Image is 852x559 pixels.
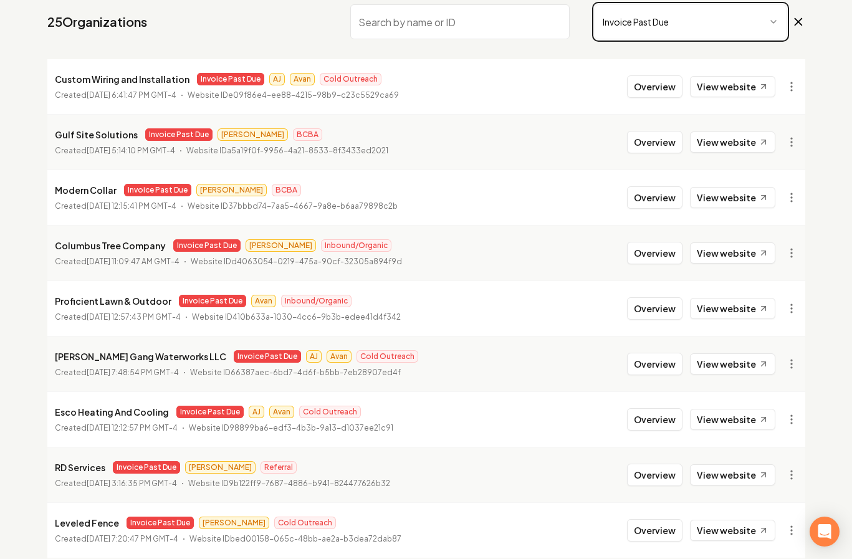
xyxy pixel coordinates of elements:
[55,72,189,87] p: Custom Wiring and Installation
[627,131,682,153] button: Overview
[55,256,179,268] p: Created
[189,422,393,434] p: Website ID 98899ba6-edf3-4b3b-9a13-d1037ee21c91
[627,297,682,320] button: Overview
[190,366,401,379] p: Website ID 66387aec-6bd7-4d6f-b5bb-7eb28907ed4f
[249,406,264,418] span: AJ
[306,350,322,363] span: AJ
[627,353,682,375] button: Overview
[55,183,117,198] p: Modern Collar
[690,76,775,97] a: View website
[55,366,179,379] p: Created
[251,295,276,307] span: Avan
[690,187,775,208] a: View website
[55,127,138,142] p: Gulf Site Solutions
[188,477,390,490] p: Website ID 9b122ff9-7687-4886-b941-824477626b32
[272,184,301,196] span: BCBA
[87,90,176,100] time: [DATE] 6:41:47 PM GMT-4
[55,294,171,308] p: Proficient Lawn & Outdoor
[87,368,179,377] time: [DATE] 7:48:54 PM GMT-4
[627,75,682,98] button: Overview
[274,517,336,529] span: Cold Outreach
[87,534,178,543] time: [DATE] 7:20:47 PM GMT-4
[690,464,775,485] a: View website
[293,128,322,141] span: BCBA
[55,311,181,323] p: Created
[55,349,226,364] p: [PERSON_NAME] Gang Waterworks LLC
[55,477,177,490] p: Created
[269,406,294,418] span: Avan
[197,73,264,85] span: Invoice Past Due
[55,145,175,157] p: Created
[627,242,682,264] button: Overview
[188,200,398,213] p: Website ID 37bbbd74-7aa5-4667-9a8e-b6aa79898c2b
[320,73,381,85] span: Cold Outreach
[690,409,775,430] a: View website
[627,408,682,431] button: Overview
[191,256,402,268] p: Website ID d4063054-0219-475a-90cf-32305a894f9d
[55,89,176,102] p: Created
[179,295,246,307] span: Invoice Past Due
[87,257,179,266] time: [DATE] 11:09:47 AM GMT-4
[246,239,316,252] span: [PERSON_NAME]
[189,533,401,545] p: Website ID bed00158-065c-48bb-ae2a-b3dea72dab87
[55,515,119,530] p: Leveled Fence
[87,423,178,432] time: [DATE] 12:12:57 PM GMT-4
[188,89,399,102] p: Website ID e09f86e4-ee88-4215-98b9-c23c5529ca69
[350,4,570,39] input: Search by name or ID
[127,517,194,529] span: Invoice Past Due
[176,406,244,418] span: Invoice Past Due
[281,295,352,307] span: Inbound/Organic
[627,519,682,542] button: Overview
[185,461,256,474] span: [PERSON_NAME]
[55,200,176,213] p: Created
[234,350,301,363] span: Invoice Past Due
[690,353,775,375] a: View website
[113,461,180,474] span: Invoice Past Due
[199,517,269,529] span: [PERSON_NAME]
[55,238,166,253] p: Columbus Tree Company
[690,298,775,319] a: View website
[690,131,775,153] a: View website
[87,479,177,488] time: [DATE] 3:16:35 PM GMT-4
[690,242,775,264] a: View website
[196,184,267,196] span: [PERSON_NAME]
[186,145,388,157] p: Website ID a5a19f0f-9956-4a21-8533-8f3433ed2021
[218,128,288,141] span: [PERSON_NAME]
[627,464,682,486] button: Overview
[269,73,285,85] span: AJ
[173,239,241,252] span: Invoice Past Due
[55,460,105,475] p: RD Services
[299,406,361,418] span: Cold Outreach
[192,311,401,323] p: Website ID 410b633a-1030-4cc6-9b3b-edee41d4f342
[627,186,682,209] button: Overview
[357,350,418,363] span: Cold Outreach
[87,312,181,322] time: [DATE] 12:57:43 PM GMT-4
[690,520,775,541] a: View website
[47,13,147,31] a: 25Organizations
[87,146,175,155] time: [DATE] 5:14:10 PM GMT-4
[261,461,297,474] span: Referral
[124,184,191,196] span: Invoice Past Due
[327,350,352,363] span: Avan
[290,73,315,85] span: Avan
[55,422,178,434] p: Created
[87,201,176,211] time: [DATE] 12:15:41 PM GMT-4
[321,239,391,252] span: Inbound/Organic
[145,128,213,141] span: Invoice Past Due
[810,517,840,547] div: Open Intercom Messenger
[55,404,169,419] p: Esco Heating And Cooling
[55,533,178,545] p: Created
